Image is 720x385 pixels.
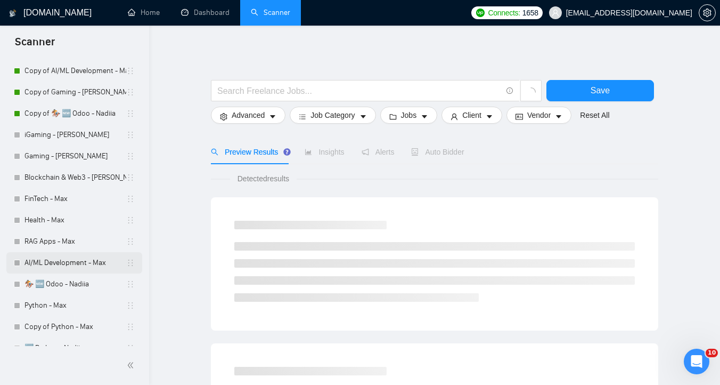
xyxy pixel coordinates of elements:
[580,109,609,121] a: Reset All
[305,148,344,156] span: Insights
[486,113,493,121] span: caret-down
[516,113,523,121] span: idcard
[522,7,538,19] span: 1658
[441,107,502,124] button: userClientcaret-down
[290,107,375,124] button: barsJob Categorycaret-down
[211,107,285,124] button: settingAdvancedcaret-down
[552,9,559,17] span: user
[684,349,709,374] iframe: Intercom live chat
[411,148,419,156] span: robot
[310,109,355,121] span: Job Category
[24,316,126,338] a: Copy of Python - Max
[6,82,142,103] li: Copy of Gaming - Dmytro
[506,107,571,124] button: idcardVendorcaret-down
[126,216,135,224] span: holder
[6,124,142,146] li: iGaming - Dmytro
[24,167,126,188] a: Blockchain & Web3 - [PERSON_NAME]
[706,349,718,357] span: 10
[421,113,428,121] span: caret-down
[232,109,265,121] span: Advanced
[126,152,135,161] span: holder
[546,80,654,101] button: Save
[699,4,716,21] button: setting
[128,8,160,17] a: homeHome
[527,109,551,121] span: Vendor
[217,84,502,98] input: Search Freelance Jobs...
[24,146,126,167] a: Gaming - [PERSON_NAME]
[126,88,135,97] span: holder
[6,316,142,338] li: Copy of Python - Max
[389,113,397,121] span: folder
[126,173,135,182] span: holder
[24,274,126,295] a: 🏇 🆕 Odoo - Nadiia
[555,113,562,121] span: caret-down
[6,231,142,252] li: RAG Apps - Max
[126,237,135,246] span: holder
[451,113,458,121] span: user
[699,9,716,17] a: setting
[506,87,513,94] span: info-circle
[211,148,288,156] span: Preview Results
[127,360,137,371] span: double-left
[24,252,126,274] a: AI/ML Development - Max
[24,338,126,359] a: 🆕 Python - Nadiia
[126,280,135,288] span: holder
[6,60,142,82] li: Copy of AI/ML Development - Max
[126,344,135,352] span: holder
[24,210,126,231] a: Health - Max
[24,188,126,210] a: FinTech - Max
[211,148,218,156] span: search
[526,87,536,97] span: loading
[126,323,135,331] span: holder
[6,210,142,231] li: Health - Max
[24,82,126,103] a: Copy of Gaming - [PERSON_NAME]
[251,8,290,17] a: searchScanner
[6,274,142,295] li: 🏇 🆕 Odoo - Nadiia
[24,60,126,82] a: Copy of AI/ML Development - Max
[299,113,306,121] span: bars
[362,148,395,156] span: Alerts
[362,148,369,156] span: notification
[411,148,464,156] span: Auto Bidder
[24,124,126,146] a: iGaming - [PERSON_NAME]
[6,252,142,274] li: AI/ML Development - Max
[126,109,135,118] span: holder
[6,338,142,359] li: 🆕 Python - Nadiia
[699,9,715,17] span: setting
[126,131,135,139] span: holder
[126,259,135,267] span: holder
[126,301,135,310] span: holder
[6,167,142,188] li: Blockchain & Web3 - Dmytro
[6,188,142,210] li: FinTech - Max
[24,231,126,252] a: RAG Apps - Max
[380,107,438,124] button: folderJobscaret-down
[126,195,135,203] span: holder
[476,9,485,17] img: upwork-logo.png
[488,7,520,19] span: Connects:
[305,148,312,156] span: area-chart
[181,8,230,17] a: dashboardDashboard
[126,67,135,75] span: holder
[9,5,17,22] img: logo
[6,34,63,57] span: Scanner
[24,103,126,124] a: Copy of 🏇 🆕 Odoo - Nadiia
[401,109,417,121] span: Jobs
[282,147,292,157] div: Tooltip anchor
[24,295,126,316] a: Python - Max
[6,146,142,167] li: Gaming - Dmytro
[269,113,276,121] span: caret-down
[6,295,142,316] li: Python - Max
[6,103,142,124] li: Copy of 🏇 🆕 Odoo - Nadiia
[591,84,610,97] span: Save
[359,113,367,121] span: caret-down
[230,173,297,185] span: Detected results
[220,113,227,121] span: setting
[462,109,481,121] span: Client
